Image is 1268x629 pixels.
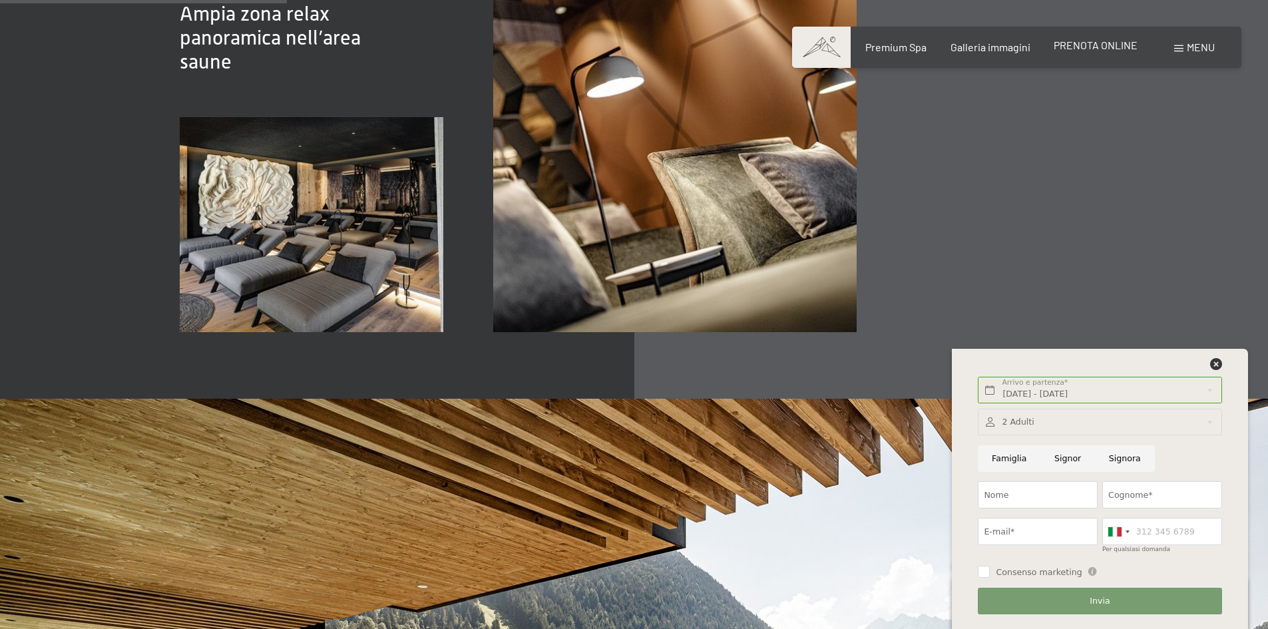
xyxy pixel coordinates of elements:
span: Invia [1090,595,1110,607]
img: [Translate to Italienisch:] [180,117,443,332]
input: 312 345 6789 [1102,518,1222,545]
a: Premium Spa [865,41,927,53]
div: Italy (Italia): +39 [1103,519,1134,544]
a: PRENOTA ONLINE [1054,39,1138,51]
a: Galleria immagini [951,41,1030,53]
span: Consenso marketing [996,566,1082,578]
button: Invia [978,588,1221,615]
span: Ampia zona relax panoramica nell’area saune [180,3,361,73]
label: Per qualsiasi domanda [1102,546,1170,552]
span: Menu [1187,41,1215,53]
